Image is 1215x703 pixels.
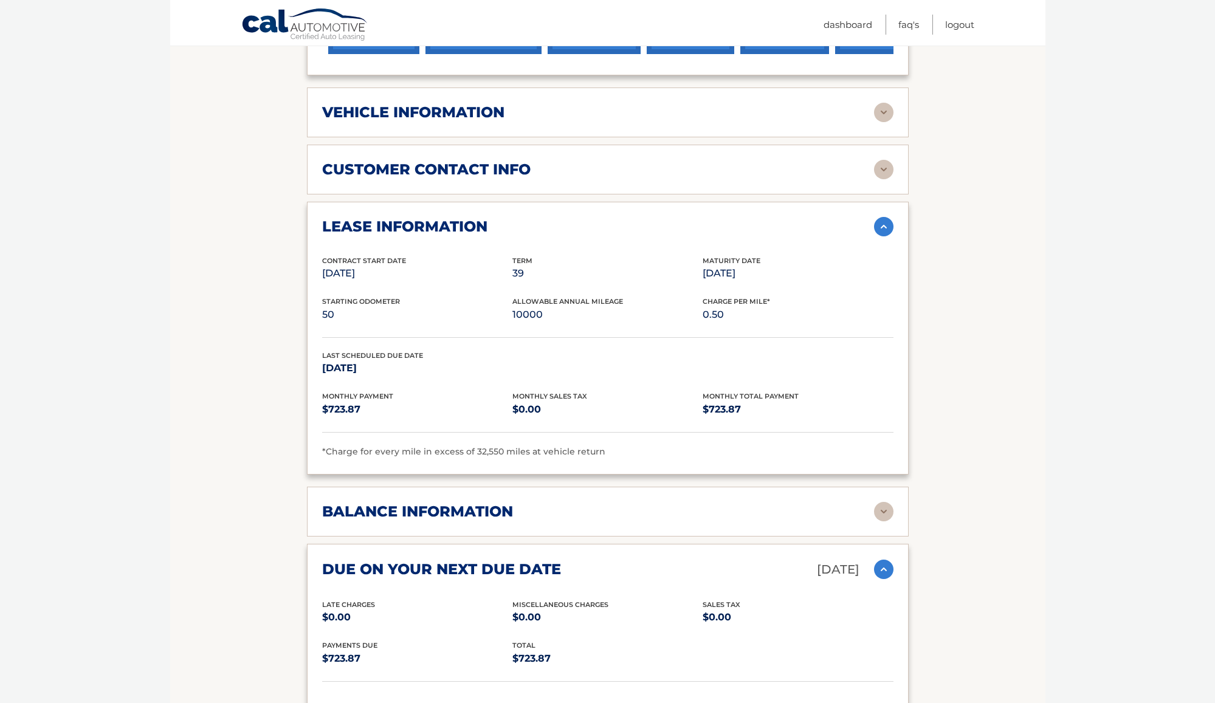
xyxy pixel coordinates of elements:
[512,609,703,626] p: $0.00
[322,502,513,521] h2: balance information
[322,609,512,626] p: $0.00
[703,609,893,626] p: $0.00
[703,401,893,418] p: $723.87
[322,560,561,578] h2: due on your next due date
[874,560,893,579] img: accordion-active.svg
[512,600,608,609] span: Miscellaneous Charges
[322,351,423,360] span: Last Scheduled Due Date
[703,392,799,400] span: Monthly Total Payment
[322,401,512,418] p: $723.87
[322,297,400,306] span: Starting Odometer
[322,306,512,323] p: 50
[874,217,893,236] img: accordion-active.svg
[874,160,893,179] img: accordion-rest.svg
[322,446,605,457] span: *Charge for every mile in excess of 32,550 miles at vehicle return
[512,265,703,282] p: 39
[703,600,740,609] span: Sales Tax
[322,103,504,122] h2: vehicle information
[322,641,377,650] span: Payments Due
[322,392,393,400] span: Monthly Payment
[817,559,859,580] p: [DATE]
[322,600,375,609] span: Late Charges
[512,306,703,323] p: 10000
[703,256,760,265] span: Maturity Date
[703,265,893,282] p: [DATE]
[512,401,703,418] p: $0.00
[703,297,770,306] span: Charge Per Mile*
[824,15,872,35] a: Dashboard
[512,256,532,265] span: Term
[322,360,512,377] p: [DATE]
[512,392,587,400] span: Monthly Sales Tax
[322,650,512,667] p: $723.87
[322,218,487,236] h2: lease information
[322,265,512,282] p: [DATE]
[874,502,893,521] img: accordion-rest.svg
[512,650,703,667] p: $723.87
[322,256,406,265] span: Contract Start Date
[874,103,893,122] img: accordion-rest.svg
[898,15,919,35] a: FAQ's
[703,306,893,323] p: 0.50
[322,160,531,179] h2: customer contact info
[241,8,369,43] a: Cal Automotive
[512,297,623,306] span: Allowable Annual Mileage
[512,641,535,650] span: total
[945,15,974,35] a: Logout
